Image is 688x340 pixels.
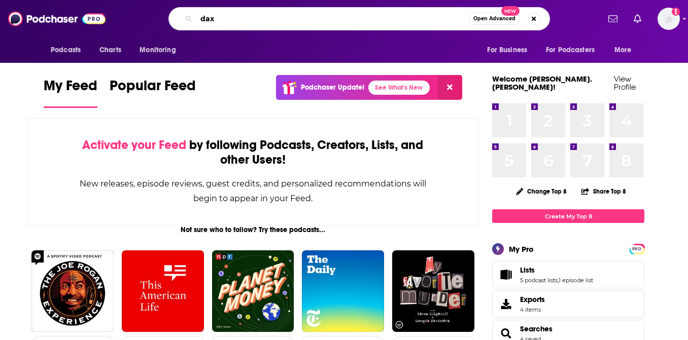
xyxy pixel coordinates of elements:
a: Exports [492,290,644,318]
span: My Feed [44,77,97,100]
div: New releases, episode reviews, guest credits, and personalized recommendations will begin to appe... [79,176,427,206]
span: Exports [520,295,545,304]
span: Podcasts [51,43,81,57]
a: Lists [520,266,593,275]
button: Share Top 8 [581,181,627,201]
img: The Daily [302,250,384,332]
a: Create My Top 8 [492,209,644,223]
span: Monitoring [140,43,176,57]
span: For Podcasters [546,43,595,57]
button: Open AdvancedNew [469,13,520,25]
svg: Add a profile image [672,8,680,16]
span: Charts [99,43,121,57]
span: More [614,43,632,57]
span: New [501,6,520,16]
div: Search podcasts, credits, & more... [168,7,550,30]
button: Change Top 8 [510,185,573,198]
img: Planet Money [212,250,294,332]
span: Activate your Feed [82,137,186,153]
button: open menu [539,41,609,60]
a: View Profile [614,74,636,92]
span: Lists [520,266,535,275]
span: PRO [631,245,643,253]
a: See What's New [368,81,430,95]
span: Lists [492,261,644,288]
a: My Feed [44,77,97,108]
button: open menu [44,41,94,60]
img: My Favorite Murder with Karen Kilgariff and Georgia Hardstark [392,250,474,332]
span: Popular Feed [110,77,196,100]
img: The Joe Rogan Experience [31,250,114,332]
input: Search podcasts, credits, & more... [196,11,469,27]
span: Logged in as heidi.egloff [658,8,680,30]
span: Open Advanced [473,16,515,21]
a: Popular Feed [110,77,196,108]
a: Charts [93,41,127,60]
button: open menu [132,41,189,60]
div: My Pro [509,244,534,254]
a: 1 episode list [559,277,593,284]
img: User Profile [658,8,680,30]
div: Not sure who to follow? Try these podcasts... [27,225,478,234]
a: PRO [631,245,643,252]
a: Lists [496,268,516,282]
p: Podchaser Update! [301,83,364,92]
div: by following Podcasts, Creators, Lists, and other Users! [79,138,427,167]
span: For Business [487,43,527,57]
span: Exports [496,297,516,311]
a: Searches [520,324,553,333]
button: open menu [480,41,540,60]
span: , [558,277,559,284]
a: 5 podcast lists [520,277,558,284]
img: Podchaser - Follow, Share and Rate Podcasts [8,9,106,28]
img: This American Life [122,250,204,332]
a: Welcome [PERSON_NAME].[PERSON_NAME]! [492,74,592,92]
button: open menu [607,41,644,60]
a: Show notifications dropdown [630,10,645,27]
a: Show notifications dropdown [604,10,622,27]
button: Show profile menu [658,8,680,30]
span: 4 items [520,306,545,313]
